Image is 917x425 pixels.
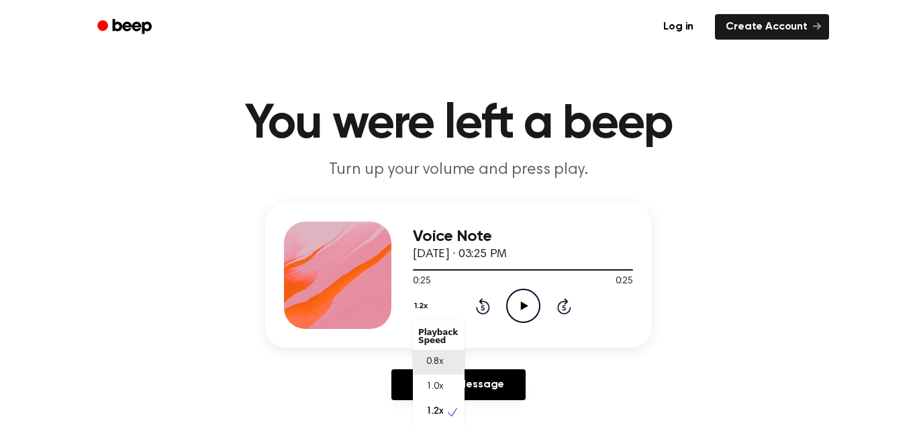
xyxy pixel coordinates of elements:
[426,355,443,369] span: 0.8x
[426,380,443,394] span: 1.0x
[413,295,432,318] button: 1.2x
[426,405,443,419] span: 1.2x
[413,323,465,350] div: Playback Speed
